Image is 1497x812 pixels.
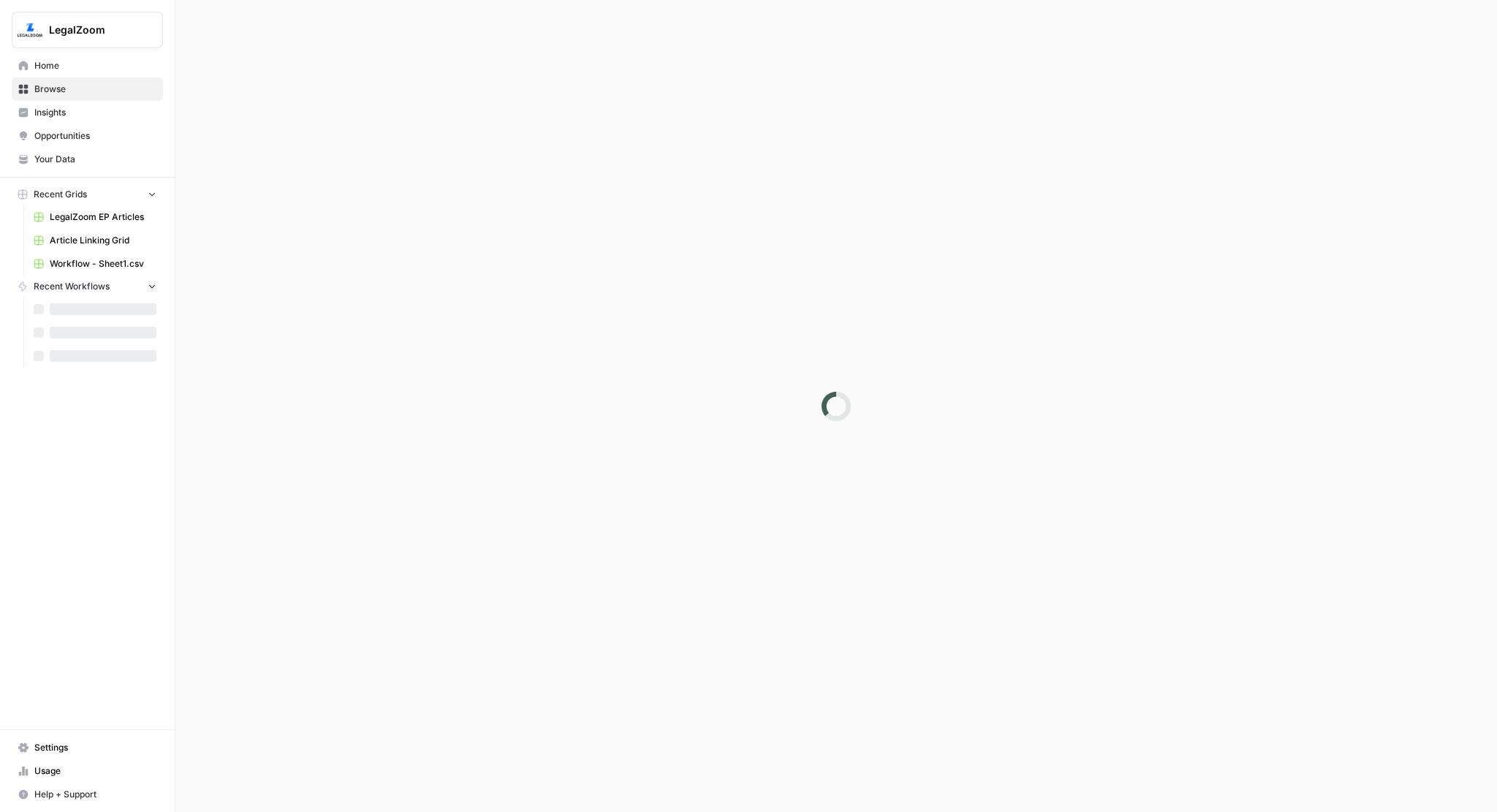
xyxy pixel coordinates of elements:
span: Workflow - Sheet1.csv [50,257,156,270]
span: Settings [34,741,156,754]
span: LegalZoom [49,23,137,37]
span: Insights [34,106,156,119]
a: Your Data [12,148,163,171]
a: Opportunities [12,124,163,148]
span: Recent Grids [34,188,87,201]
button: Recent Workflows [12,276,163,297]
button: Recent Grids [12,183,163,205]
a: Article Linking Grid [27,229,163,252]
span: Help + Support [34,788,156,801]
span: Usage [34,764,156,778]
a: Browse [12,77,163,101]
a: Home [12,54,163,77]
span: Browse [34,83,156,96]
a: Insights [12,101,163,124]
a: Workflow - Sheet1.csv [27,252,163,276]
img: LegalZoom Logo [17,17,43,43]
span: LegalZoom EP Articles [50,210,156,224]
a: LegalZoom EP Articles [27,205,163,229]
span: Your Data [34,153,156,166]
button: Workspace: LegalZoom [12,12,163,48]
button: Help + Support [12,783,163,806]
span: Opportunities [34,129,156,143]
span: Home [34,59,156,72]
a: Settings [12,736,163,759]
a: Usage [12,759,163,783]
span: Recent Workflows [34,280,110,293]
span: Article Linking Grid [50,234,156,247]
